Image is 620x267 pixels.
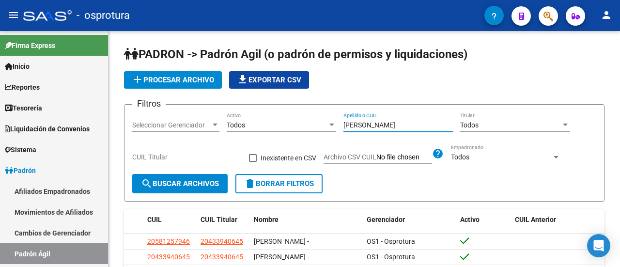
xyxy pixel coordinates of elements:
span: Todos [460,121,479,129]
span: Seleccionar Gerenciador [132,121,211,129]
span: CUIL Titular [201,216,237,223]
button: Buscar Archivos [132,174,228,193]
datatable-header-cell: Activo [456,209,511,230]
datatable-header-cell: Gerenciador [363,209,456,230]
mat-icon: person [601,9,612,21]
span: Exportar CSV [237,76,301,84]
span: Activo [460,216,480,223]
span: [PERSON_NAME] - [254,253,309,261]
span: Inexistente en CSV [261,152,316,164]
h3: Filtros [132,97,166,110]
span: 20433940645 [147,253,190,261]
input: Archivo CSV CUIL [376,153,432,162]
span: Todos [227,121,245,129]
span: PADRON -> Padrón Agil (o padrón de permisos y liquidaciones) [124,47,467,61]
span: - osprotura [77,5,130,26]
span: Inicio [5,61,30,72]
datatable-header-cell: Nombre [250,209,363,230]
span: CUIL Anterior [515,216,556,223]
span: 20433940645 [201,253,243,261]
span: Buscar Archivos [141,179,219,188]
mat-icon: add [132,74,143,85]
span: CUIL [147,216,162,223]
span: Nombre [254,216,279,223]
span: [PERSON_NAME] - [254,237,309,245]
span: Sistema [5,144,36,155]
span: Procesar archivo [132,76,214,84]
span: Firma Express [5,40,55,51]
button: Borrar Filtros [235,174,323,193]
span: Todos [451,153,469,161]
mat-icon: search [141,178,153,189]
datatable-header-cell: CUIL Titular [197,209,250,230]
mat-icon: help [432,148,444,159]
span: Padrón [5,165,36,176]
span: Tesorería [5,103,42,113]
span: 20581257946 [147,237,190,245]
datatable-header-cell: CUIL Anterior [511,209,604,230]
span: Reportes [5,82,40,93]
div: Open Intercom Messenger [587,234,610,257]
button: Exportar CSV [229,71,309,89]
span: Gerenciador [367,216,405,223]
mat-icon: file_download [237,74,248,85]
span: Liquidación de Convenios [5,124,90,134]
span: 20433940645 [201,237,243,245]
span: OS1 - Osprotura [367,253,415,261]
datatable-header-cell: CUIL [143,209,197,230]
span: OS1 - Osprotura [367,237,415,245]
mat-icon: menu [8,9,19,21]
button: Procesar archivo [124,71,222,89]
span: Archivo CSV CUIL [324,153,376,161]
mat-icon: delete [244,178,256,189]
span: Borrar Filtros [244,179,314,188]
